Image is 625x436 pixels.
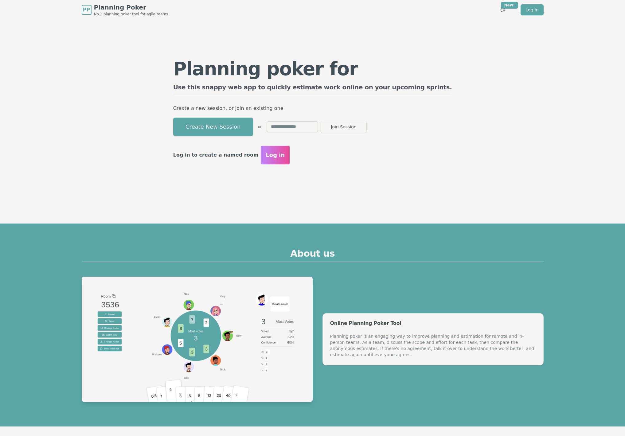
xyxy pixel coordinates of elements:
[330,321,536,326] div: Online Planning Poker Tool
[321,121,367,133] button: Join Session
[330,333,536,358] div: Planning poker is an engaging way to improve planning and estimation for remote and in-person tea...
[497,4,508,15] button: New!
[173,151,259,159] p: Log in to create a named room
[173,104,452,113] p: Create a new session, or join an existing one
[82,277,313,402] img: Planning Poker example session
[261,146,290,164] button: Log in
[173,118,253,136] button: Create New Session
[266,151,285,159] span: Log in
[501,2,518,9] div: New!
[82,3,168,17] a: PPPlanning PokerNo.1 planning poker tool for agile teams
[82,248,544,262] h2: About us
[173,83,452,94] h2: Use this snappy web app to quickly estimate work online on your upcoming sprints.
[258,124,262,129] span: or
[94,3,168,12] span: Planning Poker
[173,60,452,78] h1: Planning poker for
[521,4,543,15] a: Log in
[94,12,168,17] span: No.1 planning poker tool for agile teams
[83,6,90,14] span: PP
